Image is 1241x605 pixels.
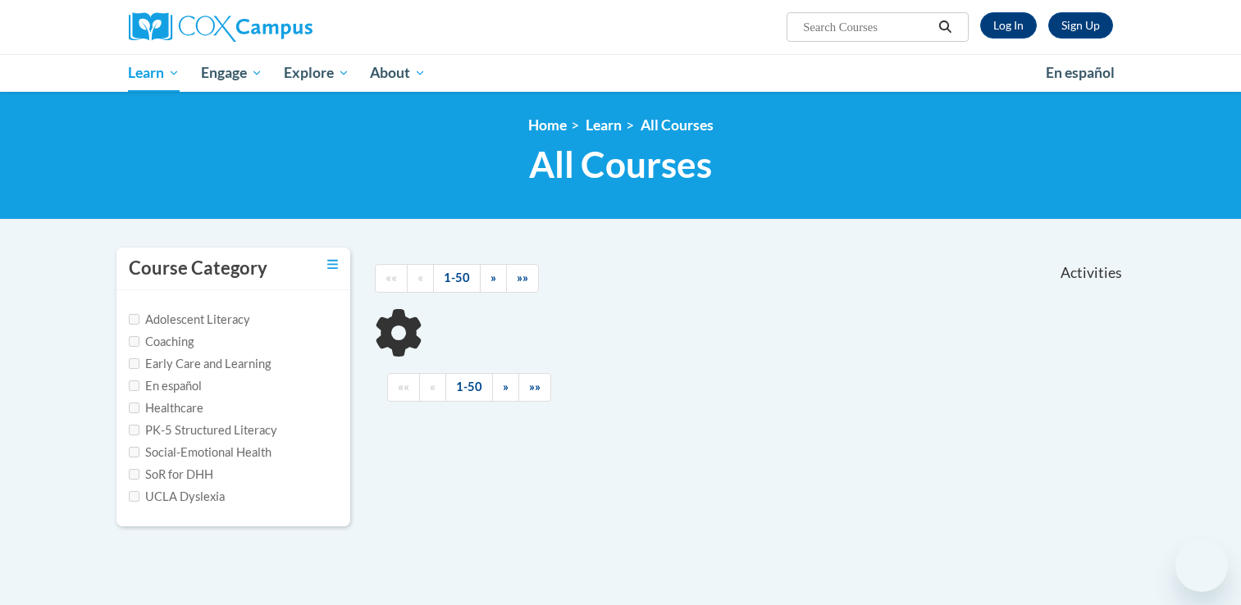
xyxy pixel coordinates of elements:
[201,63,262,83] span: Engage
[419,373,446,402] a: Previous
[129,399,203,417] label: Healthcare
[933,17,957,37] button: Search
[506,264,539,293] a: End
[1061,264,1122,282] span: Activities
[445,373,493,402] a: 1-50
[407,264,434,293] a: Previous
[273,54,360,92] a: Explore
[503,380,509,393] span: »
[327,256,338,274] a: Toggle collapse
[129,12,440,42] a: Cox Campus
[1046,64,1115,81] span: En español
[129,355,271,373] label: Early Care and Learning
[129,421,277,439] label: PK-5 Structured Literacy
[129,447,139,457] input: Checkbox for Options
[129,333,194,351] label: Coaching
[433,264,481,293] a: 1-50
[118,54,191,92] a: Learn
[529,380,541,393] span: »»
[1035,56,1125,90] a: En español
[417,271,423,284] span: «
[1048,12,1113,39] a: Register
[129,336,139,347] input: Checkbox for Options
[129,358,139,369] input: Checkbox for Options
[398,380,409,393] span: ««
[517,271,528,284] span: »»
[370,63,426,83] span: About
[518,373,551,402] a: End
[359,54,436,92] a: About
[129,444,271,462] label: Social-Emotional Health
[980,12,1037,39] a: Log In
[129,380,139,391] input: Checkbox for Options
[129,311,250,329] label: Adolescent Literacy
[801,17,933,37] input: Search Courses
[128,63,180,83] span: Learn
[529,143,712,186] span: All Courses
[490,271,496,284] span: »
[492,373,519,402] a: Next
[129,466,213,484] label: SoR for DHH
[129,488,225,506] label: UCLA Dyslexia
[129,425,139,435] input: Checkbox for Options
[129,469,139,480] input: Checkbox for Options
[641,116,714,134] a: All Courses
[104,54,1138,92] div: Main menu
[129,491,139,502] input: Checkbox for Options
[129,12,313,42] img: Cox Campus
[129,403,139,413] input: Checkbox for Options
[129,377,202,395] label: En español
[586,116,622,134] a: Learn
[375,264,408,293] a: Begining
[1175,539,1228,592] iframe: Button to launch messaging window
[387,373,420,402] a: Begining
[480,264,507,293] a: Next
[129,256,267,281] h3: Course Category
[430,380,436,393] span: «
[190,54,273,92] a: Engage
[129,314,139,325] input: Checkbox for Options
[284,63,349,83] span: Explore
[386,271,397,284] span: ««
[528,116,567,134] a: Home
